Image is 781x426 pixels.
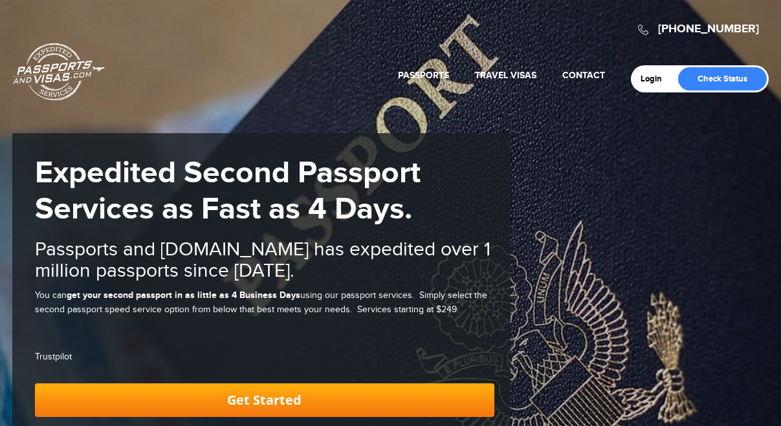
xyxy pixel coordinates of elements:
a: Check Status [678,67,767,91]
h2: Passports and [DOMAIN_NAME] has expedited over 1 million passports since [DATE]. [35,239,494,282]
a: Get Started [35,383,494,417]
a: Contact [562,70,605,81]
strong: get your second passport in as little as 4 Business Days [67,290,300,301]
a: Passports & [DOMAIN_NAME] [13,43,105,101]
p: You can using our passport services. Simply select the second passport speed service option from ... [35,288,494,317]
strong: Expedited Second Passport Services as Fast as 4 Days. [35,154,421,228]
a: Passports [398,70,449,81]
a: Login [641,74,671,84]
a: Travel Visas [475,70,536,81]
a: [PHONE_NUMBER] [658,22,759,36]
a: Trustpilot [35,352,72,362]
